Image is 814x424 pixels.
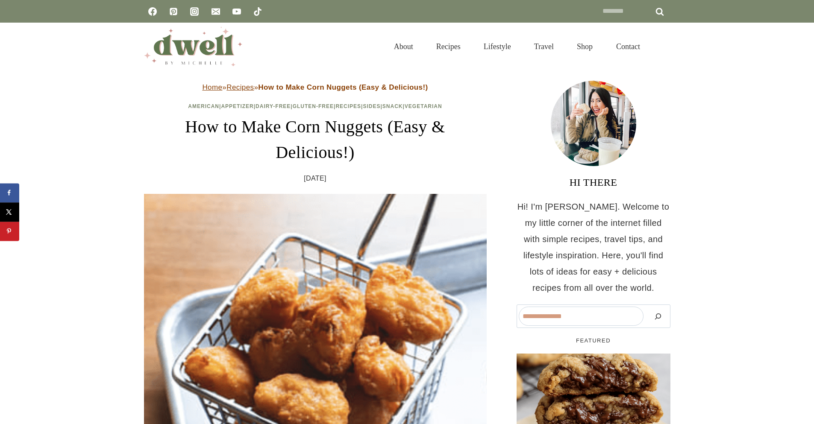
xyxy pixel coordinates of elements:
button: View Search Form [656,39,670,54]
h3: HI THERE [517,175,670,190]
a: Pinterest [165,3,182,20]
span: | | | | | | | [188,103,442,109]
a: Instagram [186,3,203,20]
h1: How to Make Corn Nuggets (Easy & Delicious!) [144,114,487,165]
h5: FEATURED [517,336,670,345]
img: DWELL by michelle [144,27,242,66]
a: Snack [382,103,403,109]
span: » » [202,83,428,91]
a: Home [202,83,222,91]
a: Contact [605,32,652,61]
a: Vegetarian [405,103,442,109]
a: Lifestyle [472,32,523,61]
a: Dairy-Free [256,103,291,109]
a: Sides [363,103,380,109]
a: About [382,32,425,61]
a: Travel [523,32,565,61]
a: TikTok [249,3,266,20]
a: Appetizer [221,103,253,109]
button: Search [648,307,668,326]
a: YouTube [228,3,245,20]
a: American [188,103,219,109]
a: Recipes [335,103,361,109]
strong: How to Make Corn Nuggets (Easy & Delicious!) [258,83,428,91]
a: Recipes [425,32,472,61]
a: Gluten-Free [293,103,334,109]
time: [DATE] [304,172,326,185]
a: Email [207,3,224,20]
a: Shop [565,32,604,61]
nav: Primary Navigation [382,32,651,61]
p: Hi! I'm [PERSON_NAME]. Welcome to my little corner of the internet filled with simple recipes, tr... [517,199,670,296]
a: Facebook [144,3,161,20]
a: Recipes [226,83,254,91]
